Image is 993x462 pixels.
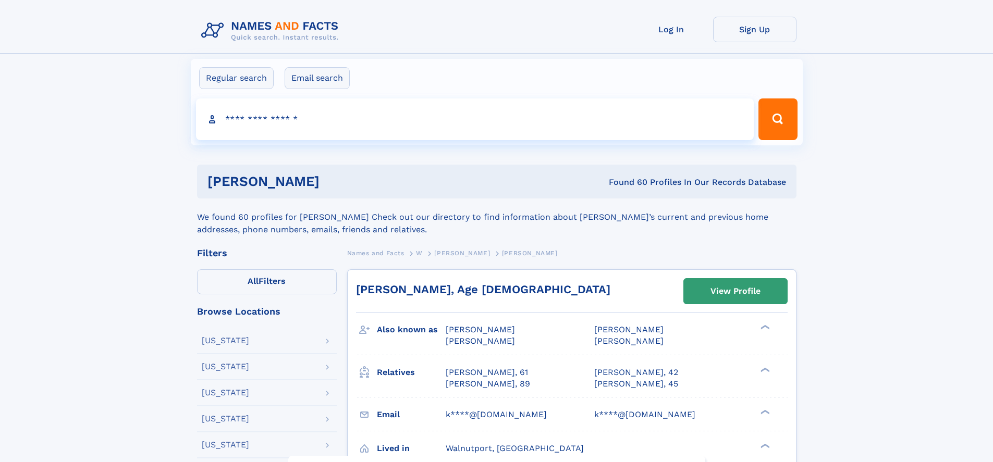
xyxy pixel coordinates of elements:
[594,336,664,346] span: [PERSON_NAME]
[197,17,347,45] img: Logo Names and Facts
[758,98,797,140] button: Search Button
[446,336,515,346] span: [PERSON_NAME]
[446,324,515,334] span: [PERSON_NAME]
[202,363,249,371] div: [US_STATE]
[713,17,796,42] a: Sign Up
[197,248,337,258] div: Filters
[197,269,337,294] label: Filters
[758,408,770,415] div: ❯
[199,67,274,89] label: Regular search
[377,406,446,423] h3: Email
[446,443,584,453] span: Walnutport, [GEOGRAPHIC_DATA]
[758,324,770,331] div: ❯
[594,378,678,390] a: [PERSON_NAME], 45
[416,246,423,259] a: W
[196,98,754,140] input: search input
[630,17,713,42] a: Log In
[197,198,796,236] div: We found 60 profiles for [PERSON_NAME] Check out our directory to find information about [PERSON_...
[434,246,490,259] a: [PERSON_NAME]
[594,324,664,334] span: [PERSON_NAME]
[285,67,350,89] label: Email search
[446,378,530,390] a: [PERSON_NAME], 89
[248,276,259,286] span: All
[416,249,423,257] span: W
[197,307,337,316] div: Browse Locations
[202,415,249,423] div: [US_STATE]
[758,366,770,373] div: ❯
[202,441,249,449] div: [US_STATE]
[434,249,490,257] span: [PERSON_NAME]
[758,442,770,449] div: ❯
[464,177,786,188] div: Found 60 Profiles In Our Records Database
[684,279,787,304] a: View Profile
[502,249,558,257] span: [PERSON_NAME]
[202,336,249,345] div: [US_STATE]
[347,246,404,259] a: Names and Facts
[377,364,446,381] h3: Relatives
[207,175,464,188] h1: [PERSON_NAME]
[377,321,446,339] h3: Also known as
[710,279,761,303] div: View Profile
[377,440,446,457] h3: Lived in
[356,283,610,296] a: [PERSON_NAME], Age [DEMOGRAPHIC_DATA]
[446,367,528,378] a: [PERSON_NAME], 61
[202,389,249,397] div: [US_STATE]
[594,367,678,378] a: [PERSON_NAME], 42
